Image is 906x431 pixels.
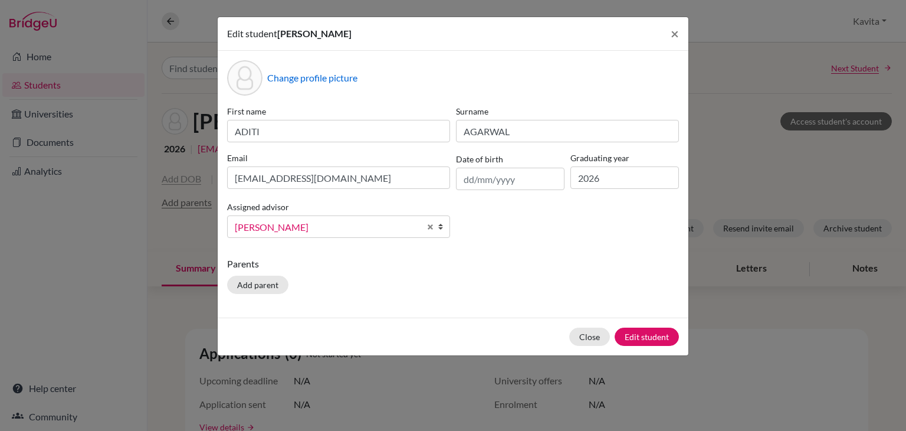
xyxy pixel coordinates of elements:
[661,17,688,50] button: Close
[227,60,262,96] div: Profile picture
[227,152,450,164] label: Email
[456,105,679,117] label: Surname
[569,328,610,346] button: Close
[227,105,450,117] label: First name
[227,28,277,39] span: Edit student
[235,220,420,235] span: [PERSON_NAME]
[615,328,679,346] button: Edit student
[227,257,679,271] p: Parents
[456,153,503,165] label: Date of birth
[277,28,352,39] span: [PERSON_NAME]
[227,201,289,213] label: Assigned advisor
[456,168,564,190] input: dd/mm/yyyy
[227,276,288,294] button: Add parent
[671,25,679,42] span: ×
[570,152,679,164] label: Graduating year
